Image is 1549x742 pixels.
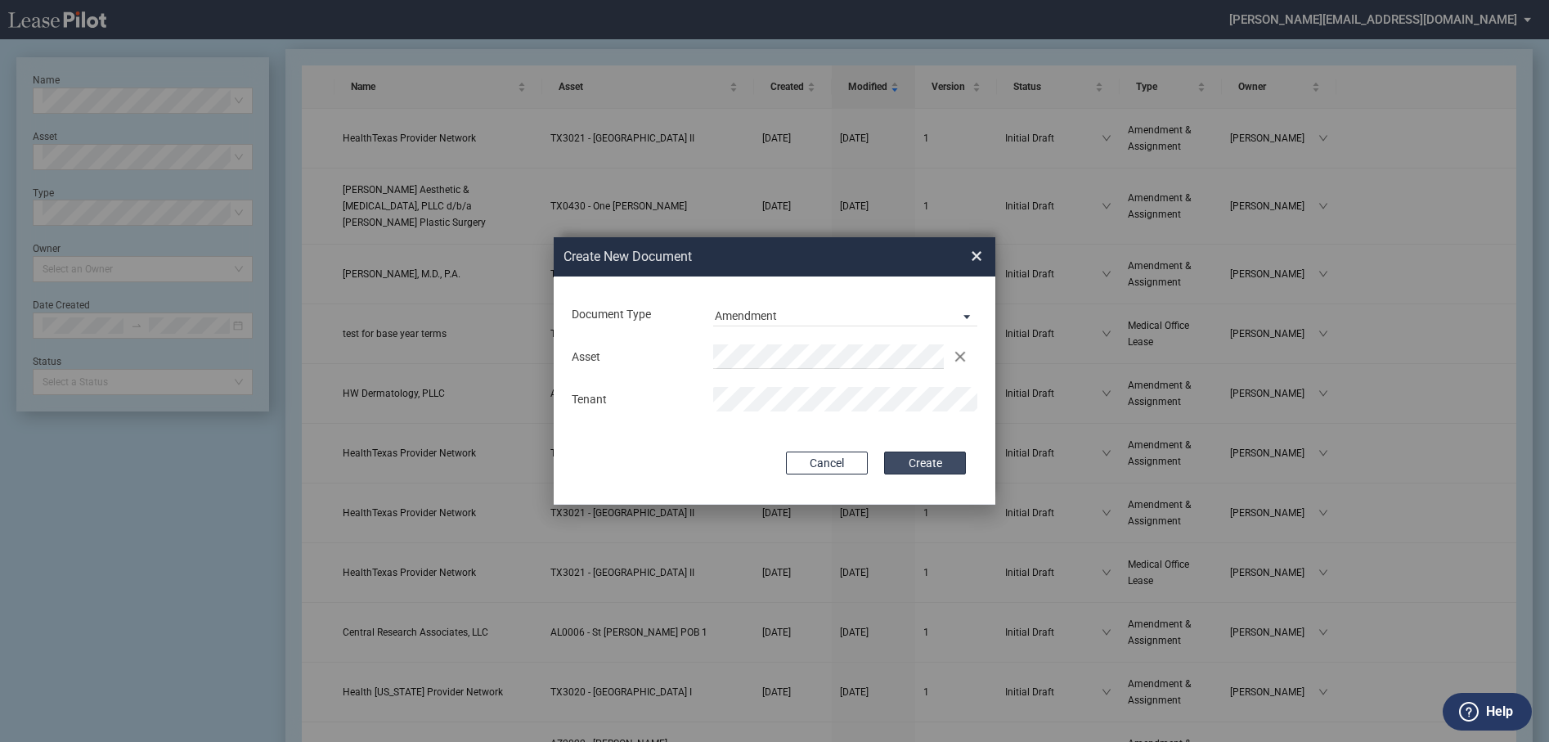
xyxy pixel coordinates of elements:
button: Cancel [786,452,868,474]
label: Help [1486,701,1513,722]
md-select: Document Type: Amendment [713,302,977,326]
button: Create [884,452,966,474]
div: Document Type [562,307,703,323]
div: Amendment [715,309,777,322]
span: × [971,243,982,269]
div: Asset [562,349,703,366]
h2: Create New Document [563,248,912,266]
md-dialog: Create New ... [554,237,995,506]
div: Tenant [562,392,703,408]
